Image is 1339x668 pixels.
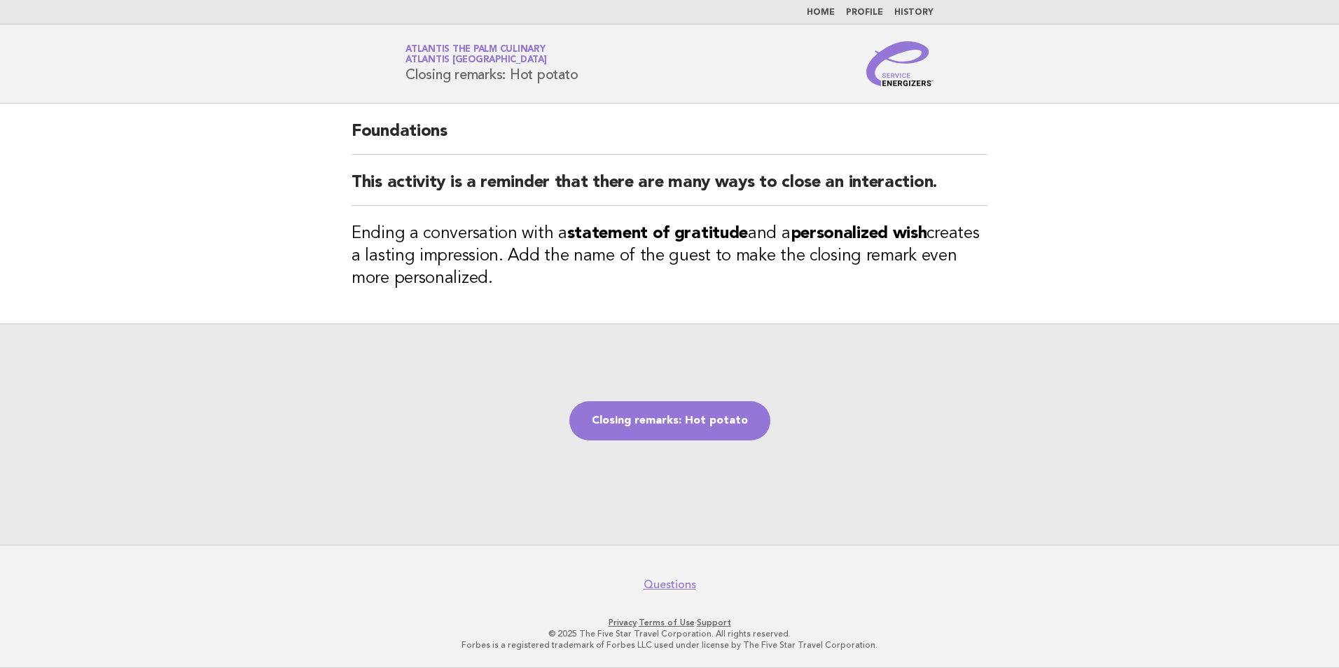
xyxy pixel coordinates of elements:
[352,120,987,155] h2: Foundations
[639,618,695,627] a: Terms of Use
[609,618,637,627] a: Privacy
[644,578,696,592] a: Questions
[569,401,770,440] a: Closing remarks: Hot potato
[241,617,1098,628] p: · ·
[405,56,547,65] span: Atlantis [GEOGRAPHIC_DATA]
[791,225,927,242] strong: personalized wish
[241,639,1098,650] p: Forbes is a registered trademark of Forbes LLC used under license by The Five Star Travel Corpora...
[352,172,987,206] h2: This activity is a reminder that there are many ways to close an interaction.
[697,618,731,627] a: Support
[807,8,835,17] a: Home
[405,46,578,82] h1: Closing remarks: Hot potato
[894,8,934,17] a: History
[567,225,748,242] strong: statement of gratitude
[866,41,934,86] img: Service Energizers
[405,45,547,64] a: Atlantis The Palm CulinaryAtlantis [GEOGRAPHIC_DATA]
[352,223,987,290] h3: Ending a conversation with a and a creates a lasting impression. Add the name of the guest to mak...
[241,628,1098,639] p: © 2025 The Five Star Travel Corporation. All rights reserved.
[846,8,883,17] a: Profile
